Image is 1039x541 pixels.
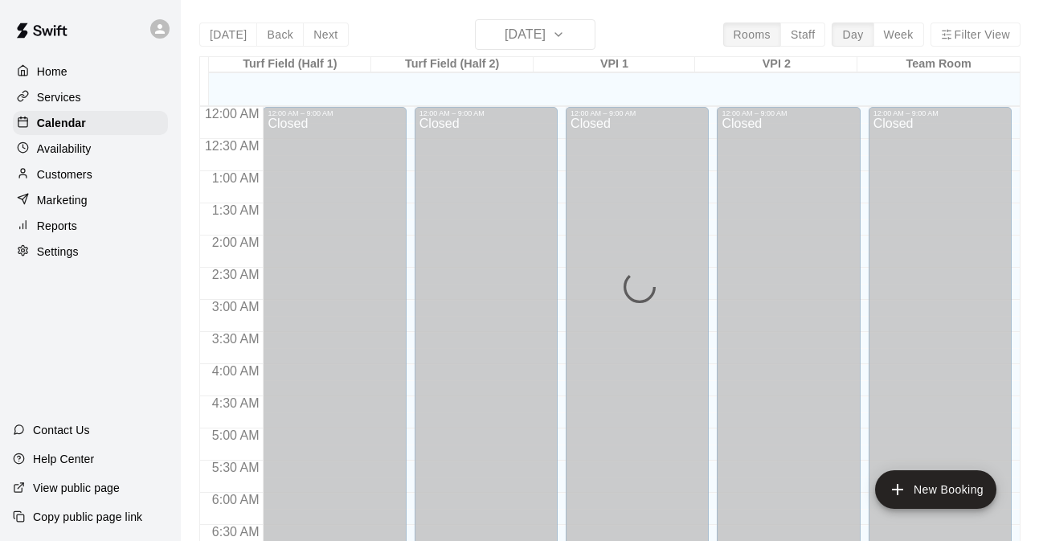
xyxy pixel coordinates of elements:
p: Help Center [33,451,94,467]
p: Settings [37,244,79,260]
span: 1:30 AM [208,203,264,217]
a: Customers [13,162,168,186]
p: Calendar [37,115,86,131]
span: 12:00 AM [201,107,264,121]
div: 12:00 AM – 9:00 AM [268,109,401,117]
span: 5:00 AM [208,428,264,442]
div: Turf Field (Half 1) [209,57,371,72]
span: 2:30 AM [208,268,264,281]
p: View public page [33,480,120,496]
a: Services [13,85,168,109]
p: Contact Us [33,422,90,438]
span: 6:30 AM [208,525,264,539]
p: Reports [37,218,77,234]
div: Team Room [857,57,1020,72]
a: Reports [13,214,168,238]
p: Customers [37,166,92,182]
span: 6:00 AM [208,493,264,506]
span: 5:30 AM [208,461,264,474]
p: Copy public page link [33,509,142,525]
div: 12:00 AM – 9:00 AM [722,109,855,117]
span: 4:30 AM [208,396,264,410]
span: 2:00 AM [208,236,264,249]
span: 12:30 AM [201,139,264,153]
div: Turf Field (Half 2) [371,57,534,72]
span: 3:00 AM [208,300,264,314]
a: Availability [13,137,168,161]
a: Marketing [13,188,168,212]
a: Settings [13,240,168,264]
a: Home [13,59,168,84]
button: add [875,470,996,509]
div: VPI 2 [695,57,857,72]
p: Marketing [37,192,88,208]
div: 12:00 AM – 9:00 AM [571,109,704,117]
p: Availability [37,141,92,157]
div: 12:00 AM – 9:00 AM [419,109,553,117]
a: Calendar [13,111,168,135]
span: 3:30 AM [208,332,264,346]
p: Services [37,89,81,105]
span: 4:00 AM [208,364,264,378]
span: 1:00 AM [208,171,264,185]
p: Home [37,64,67,80]
div: VPI 1 [534,57,696,72]
div: 12:00 AM – 9:00 AM [873,109,1007,117]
